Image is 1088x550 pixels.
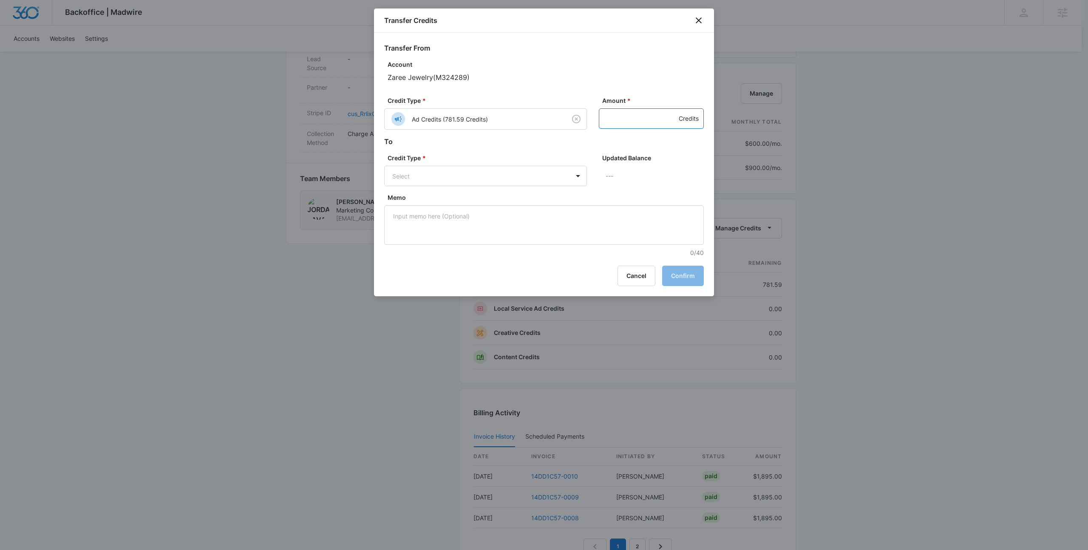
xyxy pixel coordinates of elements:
label: Credit Type [388,153,590,162]
button: Cancel [618,266,655,286]
h1: Transfer Credits [384,15,437,26]
p: Ad Credits (781.59 Credits) [412,115,488,124]
button: close [694,15,704,26]
p: --- [606,166,704,186]
div: Credits [679,108,699,129]
p: 0/40 [388,248,704,257]
label: Credit Type [388,96,590,105]
p: Account [388,60,704,69]
h2: Transfer From [384,43,704,53]
label: Amount [602,96,707,105]
div: Select [392,172,558,181]
h2: To [384,136,704,147]
label: Updated Balance [602,153,707,162]
p: Zaree Jewelry ( M324289 ) [388,72,704,82]
button: Clear [569,112,583,126]
label: Memo [388,193,707,202]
